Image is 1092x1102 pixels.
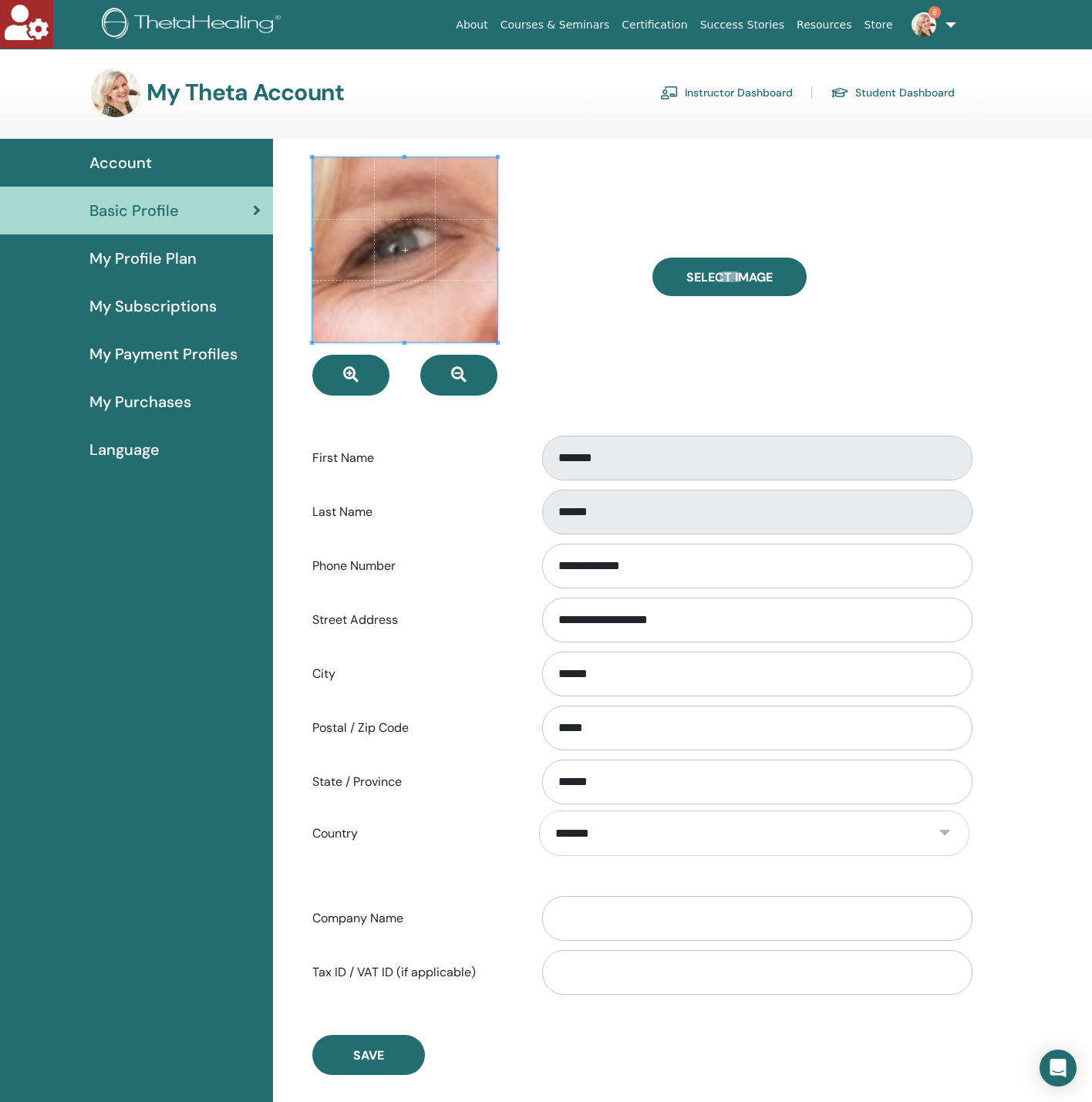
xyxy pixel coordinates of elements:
label: Tax ID / VAT ID (if applicable) [301,958,527,987]
span: My Subscriptions [89,295,217,318]
label: Last Name [301,497,527,527]
a: Success Stories [694,11,790,39]
label: Street Address [301,605,527,635]
span: Save [353,1047,384,1063]
a: About [450,11,494,39]
button: Save [312,1035,425,1075]
label: Country [301,819,527,848]
span: My Payment Profiles [89,342,238,366]
img: default.jpg [912,12,936,37]
span: Basic Profile [89,199,179,222]
a: Student Dashboard [831,80,955,105]
label: Company Name [301,904,527,933]
a: Store [858,11,899,39]
label: Phone Number [301,551,527,581]
img: graduation-cap.svg [831,86,849,99]
label: First Name [301,443,527,473]
h3: My Theta Account [147,79,344,106]
span: 8 [929,6,941,19]
span: Language [89,438,160,461]
span: Select Image [686,269,773,285]
img: default.jpg [91,68,140,117]
a: Resources [790,11,858,39]
img: logo.png [102,8,286,42]
label: State / Province [301,767,527,797]
div: Open Intercom Messenger [1040,1050,1077,1087]
span: Account [89,151,152,174]
input: Select Image [720,271,740,282]
a: Courses & Seminars [494,11,616,39]
span: My Profile Plan [89,247,197,270]
a: Instructor Dashboard [660,80,793,105]
a: Certification [615,11,693,39]
img: chalkboard-teacher.svg [660,86,679,99]
label: Postal / Zip Code [301,713,527,743]
span: My Purchases [89,390,191,413]
label: City [301,659,527,689]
